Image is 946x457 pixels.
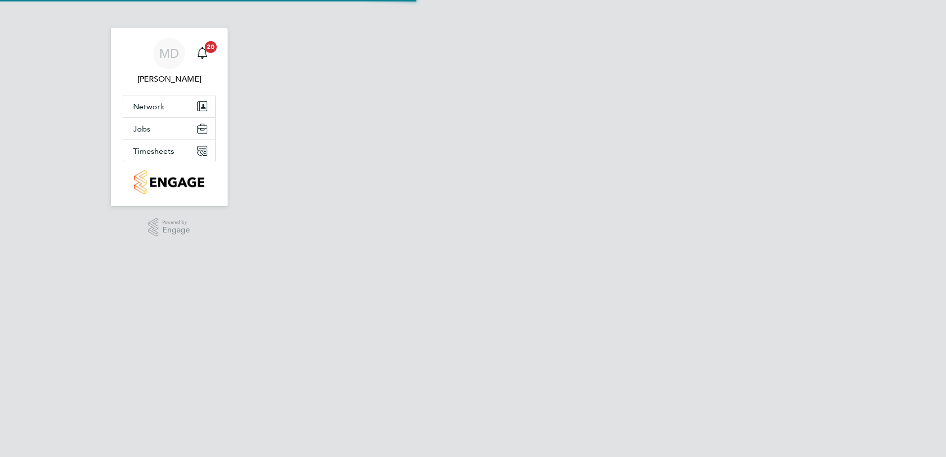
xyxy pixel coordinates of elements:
span: 20 [205,41,217,53]
button: Network [123,95,215,117]
span: Timesheets [133,146,174,156]
button: Timesheets [123,140,215,162]
span: MD [159,47,179,60]
a: MD[PERSON_NAME] [123,38,216,85]
a: Go to home page [123,170,216,194]
nav: Main navigation [111,28,228,206]
span: Engage [162,226,190,234]
button: Jobs [123,118,215,139]
span: Mark Doyle [123,73,216,85]
span: Network [133,102,164,111]
span: Jobs [133,124,150,134]
a: Powered byEngage [148,218,190,237]
span: Powered by [162,218,190,227]
img: countryside-properties-logo-retina.png [134,170,204,194]
a: 20 [192,38,212,69]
